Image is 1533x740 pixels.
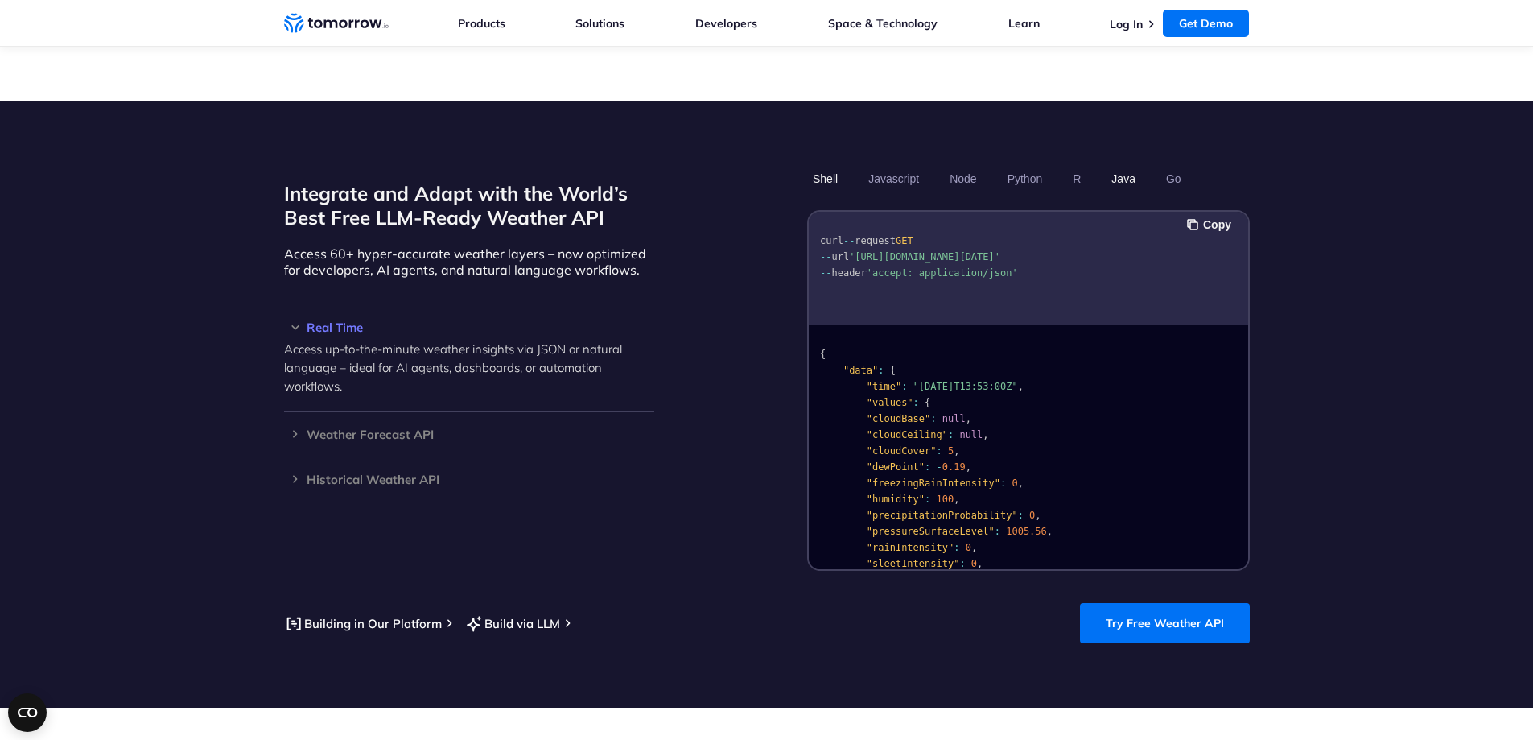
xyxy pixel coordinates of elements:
button: Go [1160,165,1186,192]
span: : [901,381,907,392]
span: header [831,267,866,279]
span: 0 [970,558,976,569]
button: Open CMP widget [8,693,47,732]
button: Python [1001,165,1048,192]
span: , [954,445,959,457]
span: , [1017,477,1023,489]
span: , [970,542,976,553]
span: "precipitationProbability" [866,510,1017,521]
h3: Historical Weather API [284,473,654,486]
span: url [831,251,849,263]
span: , [965,461,970,473]
span: { [820,349,826,360]
span: 0 [1029,510,1035,521]
span: : [1017,510,1023,521]
a: Home link [284,11,389,35]
span: : [936,445,942,457]
span: , [965,413,970,424]
button: Shell [807,165,843,192]
span: : [925,494,930,505]
span: "sleetIntensity" [866,558,959,569]
span: "pressureSurfaceLevel" [866,526,994,537]
span: request [855,235,896,246]
span: '[URL][DOMAIN_NAME][DATE]' [849,251,1000,263]
h3: Weather Forecast API [284,428,654,440]
span: , [977,558,983,569]
h2: Integrate and Adapt with the World’s Best Free LLM-Ready Weather API [284,181,654,229]
span: 0 [965,542,970,553]
a: Try Free Weather API [1080,603,1250,643]
h3: Real Time [284,321,654,333]
p: Access 60+ hyper-accurate weather layers – now optimized for developers, AI agents, and natural l... [284,246,654,278]
span: , [983,429,988,440]
button: R [1067,165,1086,192]
span: - [936,461,942,473]
span: : [930,413,936,424]
span: : [954,542,959,553]
span: "freezingRainIntensity" [866,477,999,489]
span: "[DATE]T13:53:00Z" [913,381,1017,392]
button: Node [944,165,982,192]
a: Log In [1110,17,1143,31]
span: -- [820,267,831,279]
span: "humidity" [866,494,924,505]
a: Space & Technology [828,16,938,31]
span: curl [820,235,843,246]
span: null [959,429,983,440]
a: Get Demo [1163,10,1249,37]
span: : [947,429,953,440]
span: "time" [866,381,900,392]
a: Solutions [575,16,624,31]
span: : [994,526,999,537]
button: Java [1106,165,1141,192]
span: , [1046,526,1052,537]
span: { [925,397,930,408]
span: -- [843,235,854,246]
span: 100 [936,494,954,505]
span: , [1035,510,1041,521]
span: "cloudCeiling" [866,429,947,440]
span: "dewPoint" [866,461,924,473]
span: "rainIntensity" [866,542,953,553]
span: , [1017,381,1023,392]
span: : [913,397,918,408]
span: -- [820,251,831,263]
span: 0 [1012,477,1017,489]
a: Products [458,16,505,31]
a: Learn [1008,16,1040,31]
span: GET [895,235,913,246]
span: null [942,413,965,424]
span: "cloudCover" [866,445,936,457]
span: : [999,477,1005,489]
span: , [954,494,959,505]
button: Javascript [863,165,925,192]
span: "values" [866,397,913,408]
a: Building in Our Platform [284,614,442,634]
span: 'accept: application/json' [866,267,1017,279]
span: 5 [947,445,953,457]
span: { [889,365,895,376]
span: 1005.56 [1006,526,1047,537]
a: Build via LLM [464,614,560,634]
span: "cloudBase" [866,413,929,424]
span: : [959,558,965,569]
span: "data" [843,365,877,376]
span: : [878,365,884,376]
span: : [925,461,930,473]
button: Copy [1187,216,1236,234]
span: 0.19 [942,461,965,473]
p: Access up-to-the-minute weather insights via JSON or natural language – ideal for AI agents, dash... [284,340,654,395]
a: Developers [695,16,757,31]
